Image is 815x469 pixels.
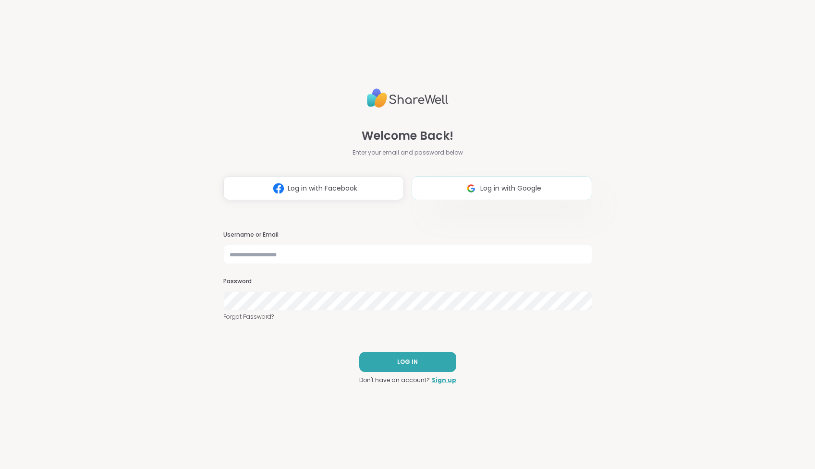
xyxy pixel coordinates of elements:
span: Don't have an account? [359,376,430,385]
a: Forgot Password? [223,313,592,321]
span: Log in with Facebook [288,183,357,193]
img: ShareWell Logomark [269,180,288,197]
button: Log in with Facebook [223,176,404,200]
span: LOG IN [397,358,418,366]
h3: Username or Email [223,231,592,239]
span: Log in with Google [480,183,541,193]
button: Log in with Google [412,176,592,200]
span: Welcome Back! [362,127,453,144]
span: Enter your email and password below [353,148,463,157]
a: Sign up [432,376,456,385]
h3: Password [223,277,592,286]
img: ShareWell Logomark [462,180,480,197]
button: LOG IN [359,352,456,372]
img: ShareWell Logo [367,84,449,112]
